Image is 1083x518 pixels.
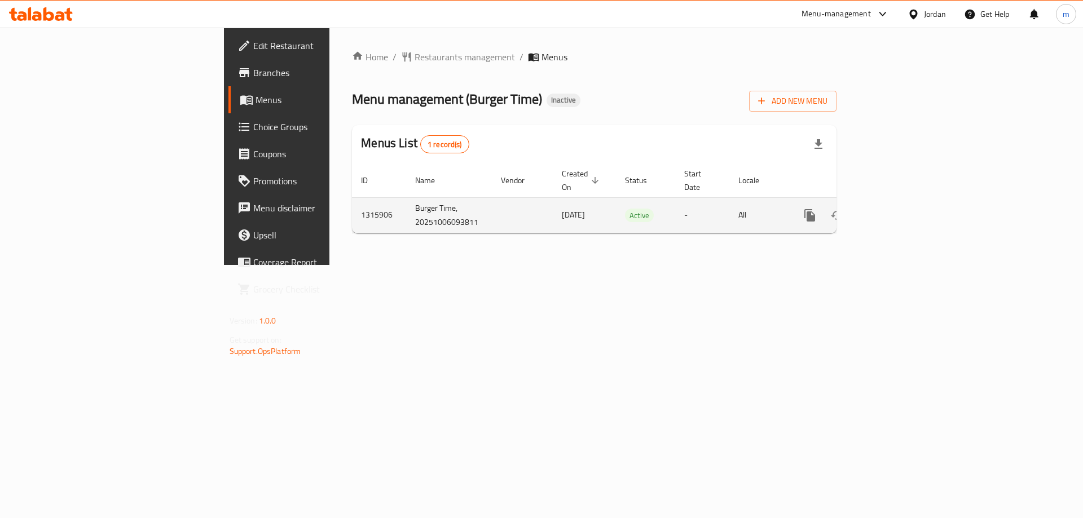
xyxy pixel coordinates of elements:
[675,197,729,233] td: -
[924,8,946,20] div: Jordan
[420,135,469,153] div: Total records count
[352,50,837,64] nav: breadcrumb
[415,50,515,64] span: Restaurants management
[253,39,396,52] span: Edit Restaurant
[541,50,567,64] span: Menus
[802,7,871,21] div: Menu-management
[228,249,405,276] a: Coverage Report
[361,174,382,187] span: ID
[352,163,914,233] table: enhanced table
[228,167,405,194] a: Promotions
[562,207,585,222] span: [DATE]
[228,113,405,140] a: Choice Groups
[547,94,580,107] div: Inactive
[824,202,851,229] button: Change Status
[401,50,515,64] a: Restaurants management
[253,66,396,79] span: Branches
[361,135,469,153] h2: Menus List
[228,222,405,249] a: Upsell
[253,120,396,134] span: Choice Groups
[684,167,716,194] span: Start Date
[253,201,396,215] span: Menu disclaimer
[406,197,492,233] td: Burger Time, 20251006093811
[253,174,396,188] span: Promotions
[562,167,602,194] span: Created On
[253,255,396,269] span: Coverage Report
[729,197,787,233] td: All
[228,59,405,86] a: Branches
[421,139,469,150] span: 1 record(s)
[796,202,824,229] button: more
[230,344,301,358] a: Support.OpsPlatform
[253,228,396,242] span: Upsell
[805,131,832,158] div: Export file
[758,94,827,108] span: Add New Menu
[259,313,276,328] span: 1.0.0
[625,209,654,222] span: Active
[520,50,523,64] li: /
[625,174,662,187] span: Status
[228,32,405,59] a: Edit Restaurant
[253,282,396,296] span: Grocery Checklist
[352,86,542,112] span: Menu management ( Burger Time )
[738,174,774,187] span: Locale
[749,91,837,112] button: Add New Menu
[501,174,539,187] span: Vendor
[230,333,281,347] span: Get support on:
[228,194,405,222] a: Menu disclaimer
[228,276,405,303] a: Grocery Checklist
[787,163,914,198] th: Actions
[228,86,405,113] a: Menus
[1063,8,1069,20] span: m
[415,174,450,187] span: Name
[228,140,405,167] a: Coupons
[230,313,257,328] span: Version:
[547,95,580,105] span: Inactive
[256,93,396,107] span: Menus
[253,147,396,161] span: Coupons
